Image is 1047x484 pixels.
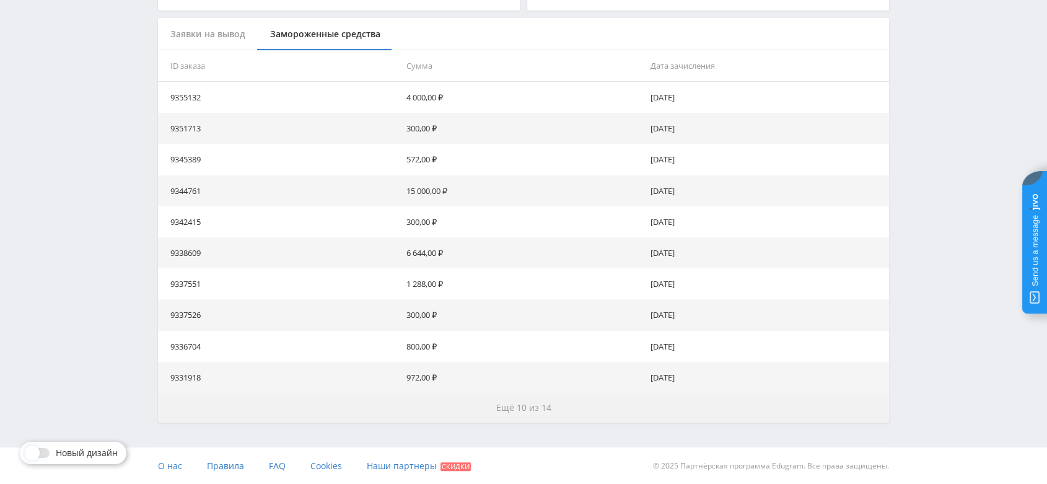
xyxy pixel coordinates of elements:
[158,175,401,206] td: 9344761
[158,460,182,472] span: О нас
[158,50,401,82] th: ID заказа
[158,18,258,51] div: Заявки на вывод
[646,362,889,393] td: [DATE]
[646,113,889,144] td: [DATE]
[646,82,889,113] td: [DATE]
[646,50,889,82] th: Дата зачисления
[158,393,889,423] button: Ещё 10 из 14
[258,18,393,51] div: Замороженные средства
[269,460,286,472] span: FAQ
[401,331,645,362] td: 800,00 ₽
[646,144,889,175] td: [DATE]
[401,175,645,206] td: 15 000,00 ₽
[367,460,437,472] span: Наши партнеры
[646,237,889,268] td: [DATE]
[158,331,401,362] td: 9336704
[401,113,645,144] td: 300,00 ₽
[401,82,645,113] td: 4 000,00 ₽
[646,331,889,362] td: [DATE]
[646,268,889,299] td: [DATE]
[401,50,645,82] th: Сумма
[158,206,401,237] td: 9342415
[401,299,645,330] td: 300,00 ₽
[401,268,645,299] td: 1 288,00 ₽
[158,237,401,268] td: 9338609
[401,237,645,268] td: 6 644,00 ₽
[56,448,118,458] span: Новый дизайн
[158,362,401,393] td: 9331918
[158,268,401,299] td: 9337551
[207,460,244,472] span: Правила
[401,362,645,393] td: 972,00 ₽
[646,206,889,237] td: [DATE]
[158,299,401,330] td: 9337526
[310,460,342,472] span: Cookies
[158,113,401,144] td: 9351713
[646,299,889,330] td: [DATE]
[440,462,471,471] span: Скидки
[401,144,645,175] td: 572,00 ₽
[158,144,401,175] td: 9345389
[401,206,645,237] td: 300,00 ₽
[646,175,889,206] td: [DATE]
[496,402,551,413] span: Ещё 10 из 14
[158,82,401,113] td: 9355132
